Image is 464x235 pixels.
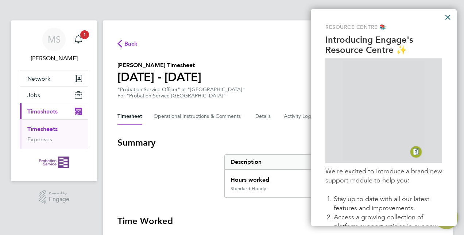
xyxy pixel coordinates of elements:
[154,108,244,125] button: Operational Instructions & Comments
[325,167,442,185] p: We're excited to introduce a brand new support module to help you:
[27,126,58,132] a: Timesheets
[117,137,438,149] h3: Summary
[39,157,69,168] img: probationservice-logo-retina.png
[20,28,88,63] a: Go to account details
[27,108,58,115] span: Timesheets
[117,108,142,125] button: Timesheet
[11,20,97,181] nav: Main navigation
[343,61,425,160] img: GIF of Resource Centre being opened
[117,86,245,99] div: "Probation Service Officer" at "[GEOGRAPHIC_DATA]"
[225,170,385,186] div: Hours worked
[325,24,442,31] p: Resource Centre 📚
[124,39,138,48] span: Back
[80,30,89,39] span: 1
[48,35,61,44] span: MS
[444,11,451,23] button: Close
[49,196,69,203] span: Engage
[325,35,442,45] p: Introducing Engage's
[117,215,438,227] h3: Time Worked
[49,190,69,196] span: Powered by
[231,186,266,192] div: Standard Hourly
[27,75,50,82] span: Network
[334,194,442,213] li: Stay up to date with all our latest features and improvements.
[27,136,52,143] a: Expenses
[325,45,442,55] p: Resource Centre ✨
[20,157,88,168] a: Go to home page
[225,155,385,169] div: Description
[117,61,201,70] h2: [PERSON_NAME] Timesheet
[117,70,201,84] h1: [DATE] - [DATE]
[284,108,314,125] button: Activity Logs
[255,108,272,125] button: Details
[20,54,88,63] span: Matthew Smith
[224,154,438,198] div: Summary
[117,93,245,99] div: For "Probation Service [GEOGRAPHIC_DATA]"
[27,92,40,99] span: Jobs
